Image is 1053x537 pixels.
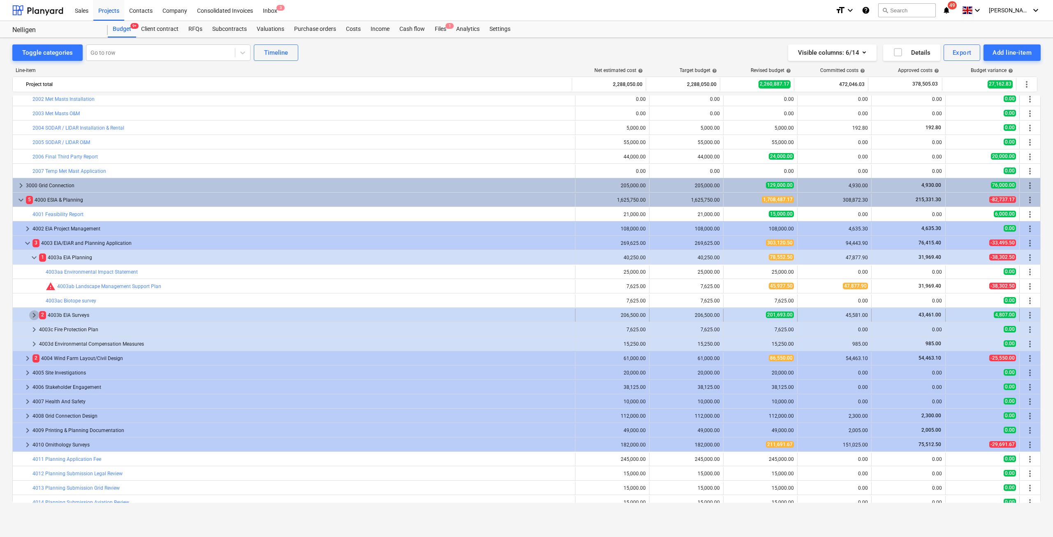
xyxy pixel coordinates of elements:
div: 7,625.00 [727,327,794,332]
span: 15,000.00 [769,211,794,217]
i: notifications [942,5,951,15]
div: 4005 Site Investigations [32,366,572,379]
div: 5,000.00 [579,125,646,131]
span: 378,505.03 [912,81,939,88]
div: 21,000.00 [653,212,720,217]
div: 5,000.00 [727,125,794,131]
span: 1,708,487.17 [762,196,794,203]
div: 55,000.00 [579,139,646,145]
span: More actions [1025,368,1035,378]
span: -38,302.50 [989,254,1016,260]
span: 0.00 [1004,167,1016,174]
span: 31,969.40 [918,254,942,260]
div: 49,000.00 [579,428,646,433]
div: 7,625.00 [653,298,720,304]
div: Committed costs [820,67,865,73]
a: RFQs [183,21,207,37]
div: 205,000.00 [579,183,646,188]
span: keyboard_arrow_right [23,382,32,392]
div: 25,000.00 [579,269,646,275]
span: 0.00 [1004,412,1016,419]
span: More actions [1025,325,1035,335]
div: 0.00 [653,96,720,102]
div: 192.80 [801,125,868,131]
span: 0.00 [1004,297,1016,304]
i: keyboard_arrow_down [972,5,982,15]
span: More actions [1025,469,1035,479]
div: 472,046.03 [798,78,865,91]
div: Valuations [252,21,289,37]
span: 2 [39,311,46,319]
span: More actions [1025,382,1035,392]
div: Analytics [451,21,485,37]
span: 3 [276,5,285,11]
a: Client contract [136,21,183,37]
div: 112,000.00 [579,413,646,419]
div: 4003a EIA Planning [39,251,572,264]
span: keyboard_arrow_down [29,253,39,263]
span: 0.00 [1004,225,1016,232]
a: 4014 Planning Submission Aviation Review [32,500,129,505]
div: 5,000.00 [653,125,720,131]
div: 61,000.00 [579,356,646,361]
div: Files [430,21,451,37]
div: 4000 ESIA & Planning [26,193,572,207]
span: help [932,68,939,73]
div: 4,930.00 [801,183,868,188]
div: 54,463.10 [801,356,868,361]
span: 24,000.00 [769,153,794,160]
button: Search [878,3,936,17]
div: 2,288,050.00 [649,78,717,91]
span: More actions [1025,267,1035,277]
span: 27,162.83 [988,80,1013,88]
span: More actions [1025,94,1035,104]
div: Budget variance [971,67,1013,73]
span: 43,461.00 [918,312,942,318]
div: 7,625.00 [579,298,646,304]
div: 0.00 [801,327,868,332]
div: 0.00 [727,168,794,174]
span: -25,550.00 [989,355,1016,361]
span: More actions [1025,296,1035,306]
i: Knowledge base [862,5,870,15]
div: 20,000.00 [579,370,646,376]
div: Approved costs [898,67,939,73]
span: 0.00 [1004,369,1016,376]
div: Details [893,47,930,58]
span: -33,495.50 [989,239,1016,246]
span: More actions [1025,123,1035,133]
a: Purchase orders [289,21,341,37]
div: 206,500.00 [653,312,720,318]
div: 4003b EIA Surveys [39,309,572,322]
div: 0.00 [727,96,794,102]
span: More actions [1025,224,1035,234]
span: search [882,7,888,14]
a: 4003ab Landscape Management Support Plan [57,284,161,289]
div: 269,625.00 [579,240,646,246]
div: 0.00 [801,96,868,102]
div: Nelligen [12,26,98,35]
div: 40,250.00 [653,255,720,260]
span: More actions [1025,109,1035,119]
div: 112,000.00 [653,413,720,419]
div: Net estimated cost [594,67,643,73]
div: 0.00 [875,384,942,390]
button: Visible columns:6/14 [788,44,877,61]
div: 4002 EIA Project Management [32,222,572,235]
span: keyboard_arrow_right [23,224,32,234]
span: More actions [1025,181,1035,191]
div: 15,250.00 [579,341,646,347]
span: 4,635.30 [921,225,942,231]
div: 0.00 [801,370,868,376]
div: 0.00 [801,139,868,145]
div: 45,581.00 [801,312,868,318]
span: keyboard_arrow_down [16,195,26,205]
span: 1 [39,253,46,261]
button: Export [944,44,981,61]
div: 0.00 [875,399,942,404]
span: -38,302.50 [989,283,1016,289]
span: More actions [1025,353,1035,363]
div: 0.00 [579,111,646,116]
div: Add line-item [993,47,1032,58]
